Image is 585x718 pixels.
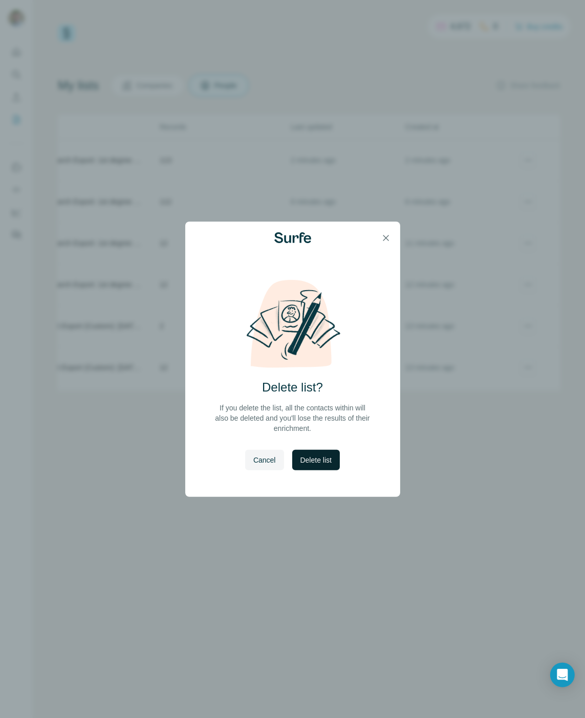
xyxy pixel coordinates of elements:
div: Open Intercom Messenger [550,663,575,687]
span: Cancel [253,455,276,465]
span: Delete list [300,455,332,465]
img: Surfe Logo [274,232,311,244]
button: Delete list [292,450,340,470]
h2: Delete list? [262,379,323,396]
p: If you delete the list, all the contacts within will also be deleted and you'll lose the results ... [214,403,372,433]
img: delete-list [235,279,350,369]
button: Cancel [245,450,284,470]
